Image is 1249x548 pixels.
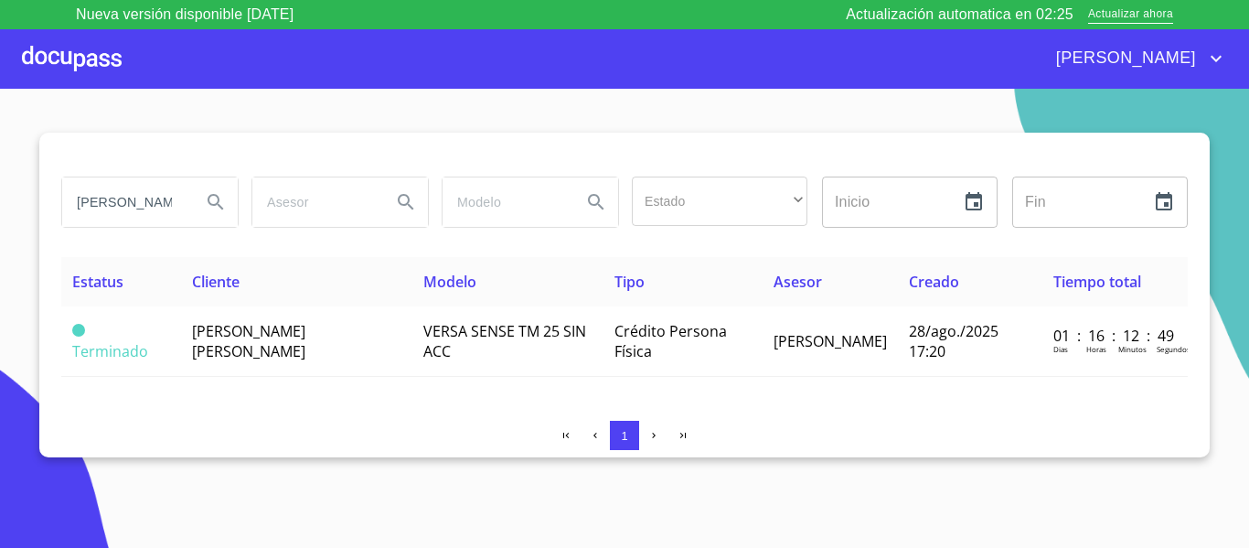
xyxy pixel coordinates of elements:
[621,429,627,443] span: 1
[194,180,238,224] button: Search
[614,321,727,361] span: Crédito Persona Física
[384,180,428,224] button: Search
[909,272,959,292] span: Creado
[1053,326,1177,346] p: 01 : 16 : 12 : 49
[1042,44,1205,73] span: [PERSON_NAME]
[610,421,639,450] button: 1
[1042,44,1227,73] button: account of current user
[72,324,85,337] span: Terminado
[774,272,822,292] span: Asesor
[614,272,645,292] span: Tipo
[76,4,294,26] p: Nueva versión disponible [DATE]
[1088,5,1173,25] span: Actualizar ahora
[574,180,618,224] button: Search
[909,321,998,361] span: 28/ago./2025 17:20
[1118,344,1147,354] p: Minutos
[1053,272,1141,292] span: Tiempo total
[632,177,807,226] div: ​
[846,4,1073,26] p: Actualización automatica en 02:25
[72,341,148,361] span: Terminado
[1157,344,1190,354] p: Segundos
[1086,344,1106,354] p: Horas
[1053,344,1068,354] p: Dias
[252,177,377,227] input: search
[443,177,567,227] input: search
[423,272,476,292] span: Modelo
[774,331,887,351] span: [PERSON_NAME]
[72,272,123,292] span: Estatus
[62,177,187,227] input: search
[423,321,586,361] span: VERSA SENSE TM 25 SIN ACC
[192,321,305,361] span: [PERSON_NAME] [PERSON_NAME]
[192,272,240,292] span: Cliente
